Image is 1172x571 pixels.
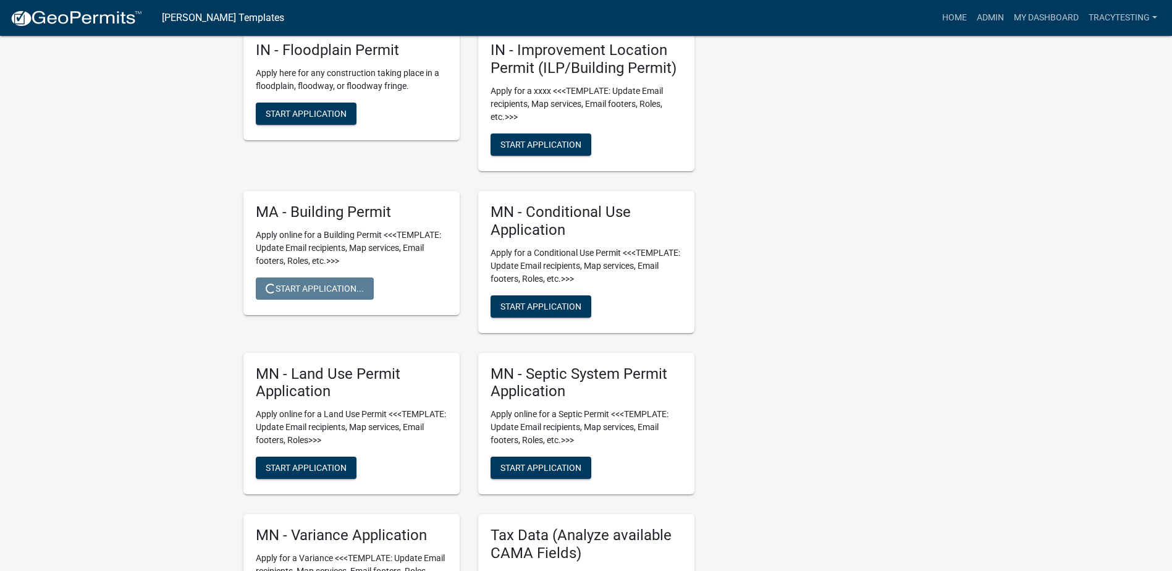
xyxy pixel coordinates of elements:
[1009,6,1084,30] a: My Dashboard
[491,41,682,77] h5: IN - Improvement Location Permit (ILP/Building Permit)
[491,85,682,124] p: Apply for a xxxx <<<TEMPLATE: Update Email recipients, Map services, Email footers, Roles, etc.>>>
[256,277,374,300] button: Start Application...
[266,109,347,119] span: Start Application
[491,457,591,479] button: Start Application
[256,527,447,544] h5: MN - Variance Application
[491,295,591,318] button: Start Application
[491,527,682,562] h5: Tax Data (Analyze available CAMA Fields)
[266,463,347,473] span: Start Application
[500,301,581,311] span: Start Application
[256,103,356,125] button: Start Application
[256,203,447,221] h5: MA - Building Permit
[162,7,284,28] a: [PERSON_NAME] Templates
[972,6,1009,30] a: Admin
[491,133,591,156] button: Start Application
[1084,6,1162,30] a: tracytesting
[256,229,447,268] p: Apply online for a Building Permit <<<TEMPLATE: Update Email recipients, Map services, Email foot...
[937,6,972,30] a: Home
[491,247,682,285] p: Apply for a Conditional Use Permit <<<TEMPLATE: Update Email recipients, Map services, Email foot...
[500,139,581,149] span: Start Application
[256,41,447,59] h5: IN - Floodplain Permit
[256,67,447,93] p: Apply here for any construction taking place in a floodplain, floodway, or floodway fringe.
[266,283,364,293] span: Start Application...
[500,463,581,473] span: Start Application
[256,408,447,447] p: Apply online for a Land Use Permit <<<TEMPLATE: Update Email recipients, Map services, Email foot...
[491,365,682,401] h5: MN - Septic System Permit Application
[491,408,682,447] p: Apply online for a Septic Permit <<<TEMPLATE: Update Email recipients, Map services, Email footer...
[256,457,356,479] button: Start Application
[491,203,682,239] h5: MN - Conditional Use Application
[256,365,447,401] h5: MN - Land Use Permit Application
